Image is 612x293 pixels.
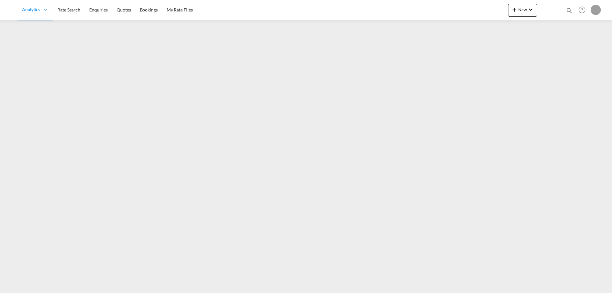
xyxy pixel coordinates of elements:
md-icon: icon-plus 400-fg [511,6,518,13]
span: Quotes [117,7,131,12]
md-icon: icon-magnify [566,7,573,14]
md-icon: icon-chevron-down [527,6,535,13]
div: icon-magnify [566,7,573,17]
span: Rate Search [57,7,80,12]
span: New [511,7,535,12]
button: icon-plus 400-fgNewicon-chevron-down [508,4,537,17]
div: Help [577,4,591,16]
span: Bookings [140,7,158,12]
span: My Rate Files [167,7,193,12]
span: Enquiries [89,7,108,12]
span: Help [577,4,587,15]
span: Analytics [22,6,40,13]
